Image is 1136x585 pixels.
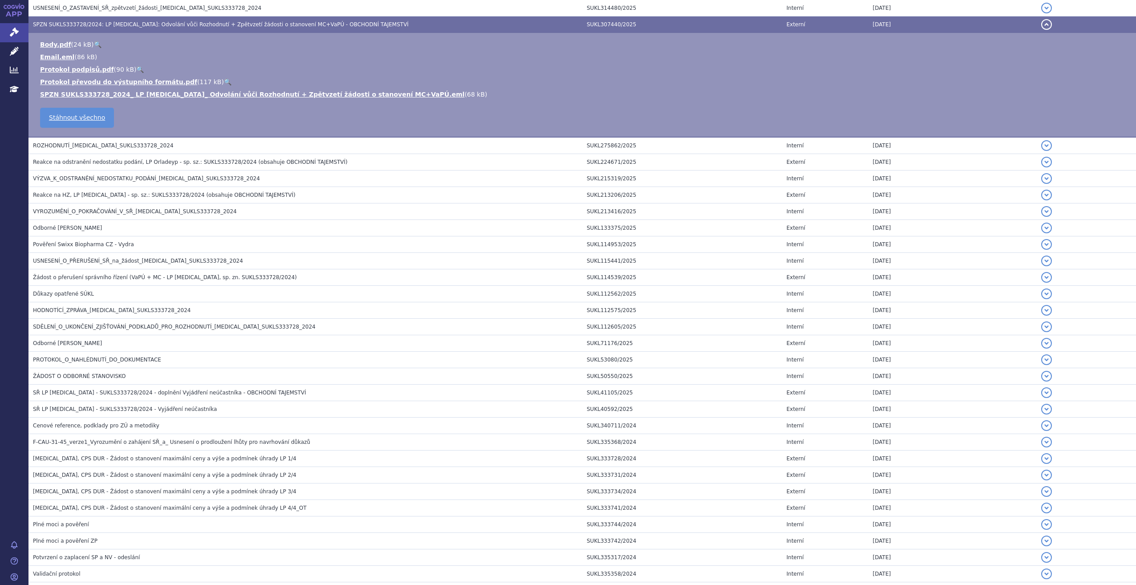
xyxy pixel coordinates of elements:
[33,208,237,215] span: VYROZUMĚNÍ_O_POKRAČOVÁNÍ_V_SŘ_ORLADEYO_SUKLS333728_2024
[582,483,782,500] td: SUKL333734/2024
[33,192,296,198] span: Reakce na HZ, LP Orladeyo - sp. sz.: SUKLS333728/2024 (obsahuje OBCHODNÍ TAJEMSTVÍ)
[224,78,231,85] a: 🔍
[787,538,804,544] span: Interní
[33,373,126,379] span: ŽÁDOST O ODBORNÉ STANOVISKO
[1041,190,1052,200] button: detail
[33,5,261,11] span: USNESENÍ_O_ZASTAVENÍ_SŘ_zpětvzetí_žádosti_ORLADEYO_SUKLS333728_2024
[40,41,71,48] a: Body.pdf
[787,159,805,165] span: Externí
[787,472,805,478] span: Externí
[787,554,804,561] span: Interní
[868,533,1037,549] td: [DATE]
[582,171,782,187] td: SUKL215319/2025
[582,236,782,253] td: SUKL114953/2025
[582,533,782,549] td: SUKL333742/2024
[467,91,485,98] span: 68 kB
[40,77,1127,86] li: ( )
[33,307,191,313] span: HODNOTÍCÍ_ZPRÁVA_ORLADEYO_SUKLS333728_2024
[33,554,140,561] span: Potvrzení o zaplacení SP a NV - odeslání
[582,385,782,401] td: SUKL41105/2025
[787,21,805,28] span: Externí
[40,40,1127,49] li: ( )
[787,291,804,297] span: Interní
[868,187,1037,203] td: [DATE]
[1041,569,1052,579] button: detail
[33,274,297,280] span: Žádost o přerušení správního řízení (VaPÚ + MC - LP ORLADEYO, sp. zn. SUKLS333728/2024)
[582,137,782,154] td: SUKL275862/2025
[582,451,782,467] td: SUKL333728/2024
[582,467,782,483] td: SUKL333731/2024
[868,203,1037,220] td: [DATE]
[787,521,804,528] span: Interní
[116,66,134,73] span: 90 kB
[1041,453,1052,464] button: detail
[787,505,805,511] span: Externí
[582,319,782,335] td: SUKL112605/2025
[868,16,1037,33] td: [DATE]
[868,302,1037,319] td: [DATE]
[33,538,97,544] span: Plné moci a pověření ZP
[33,472,296,478] span: ORLADEYO, CPS DUR - Žádost o stanovení maximální ceny a výše a podmínek úhrady LP 2/4
[40,53,1127,61] li: ( )
[582,566,782,582] td: SUKL335358/2024
[1041,157,1052,167] button: detail
[33,406,217,412] span: SŘ LP ORLADEYO - SUKLS333728/2024 - Vyjádření neúčastníka
[868,154,1037,171] td: [DATE]
[77,53,95,61] span: 86 kB
[1041,470,1052,480] button: detail
[582,401,782,418] td: SUKL40592/2025
[787,324,804,330] span: Interní
[40,90,1127,99] li: ( )
[1041,206,1052,217] button: detail
[1041,536,1052,546] button: detail
[33,324,316,330] span: SDĚLENÍ_O_UKONČENÍ_ZJIŠŤOVÁNÍ_PODKLADŮ_PRO_ROZHODNUTÍ_ORLADEYO_SUKLS333728_2024
[1041,140,1052,151] button: detail
[582,335,782,352] td: SUKL71176/2025
[868,335,1037,352] td: [DATE]
[33,291,94,297] span: Důkazy opatřené SÚKL
[1041,420,1052,431] button: detail
[1041,321,1052,332] button: detail
[868,352,1037,368] td: [DATE]
[200,78,222,85] span: 117 kB
[33,390,306,396] span: SŘ LP ORLADEYO - SUKLS333728/2024 - doplnění Vyjádření neúčastníka - OBCHODNÍ TAJEMSTVÍ
[33,340,102,346] span: Odborné stanovisko ČSAKI
[1041,305,1052,316] button: detail
[1041,19,1052,30] button: detail
[33,241,134,248] span: Pověření Swixx Biopharma CZ - Vydra
[582,302,782,319] td: SUKL112575/2025
[582,352,782,368] td: SUKL53080/2025
[582,187,782,203] td: SUKL213206/2025
[1041,223,1052,233] button: detail
[582,16,782,33] td: SUKL307440/2025
[1041,371,1052,382] button: detail
[40,91,465,98] a: SPZN SUKLS333728_2024_ LP [MEDICAL_DATA]_ Odvolání vůči Rozhodnutí + Zpětvzetí žádosti o stanoven...
[33,258,243,264] span: USNESENÍ_O_PŘERUŠENÍ_SŘ_na_žádost_ORLADEYO_SUKLS333728_2024
[868,566,1037,582] td: [DATE]
[1041,387,1052,398] button: detail
[787,307,804,313] span: Interní
[33,422,159,429] span: Cenové reference, podklady pro ZÚ a metodiky
[868,368,1037,385] td: [DATE]
[868,319,1037,335] td: [DATE]
[33,505,307,511] span: ORLADEYO, CPS DUR - Žádost o stanovení maximální ceny a výše a podmínek úhrady LP 4/4_OT
[33,455,296,462] span: ORLADEYO, CPS DUR - Žádost o stanovení maximální ceny a výše a podmínek úhrady LP 1/4
[33,159,348,165] span: Reakce na odstranění nedostatku podání, LP Orladeyp - sp. sz.: SUKLS333728/2024 (obsahuje OBCHODN...
[868,385,1037,401] td: [DATE]
[787,455,805,462] span: Externí
[868,483,1037,500] td: [DATE]
[868,253,1037,269] td: [DATE]
[787,439,804,445] span: Interní
[1041,3,1052,13] button: detail
[868,220,1037,236] td: [DATE]
[33,571,81,577] span: Validační protokol
[868,171,1037,187] td: [DATE]
[1041,404,1052,414] button: detail
[868,401,1037,418] td: [DATE]
[33,175,260,182] span: VÝZVA_K_ODSTRANĚNÍ_NEDOSTATKU_PODÁNÍ_ORLADEYO_SUKLS333728_2024
[1041,173,1052,184] button: detail
[582,549,782,566] td: SUKL335317/2024
[33,439,310,445] span: F-CAU-31-45_verze1_Vyrozumění o zahájení SŘ_a_ Usnesení o prodloužení lhůty pro navrhování důkazů
[787,390,805,396] span: Externí
[33,488,296,495] span: ORLADEYO, CPS DUR - Žádost o stanovení maximální ceny a výše a podmínek úhrady LP 3/4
